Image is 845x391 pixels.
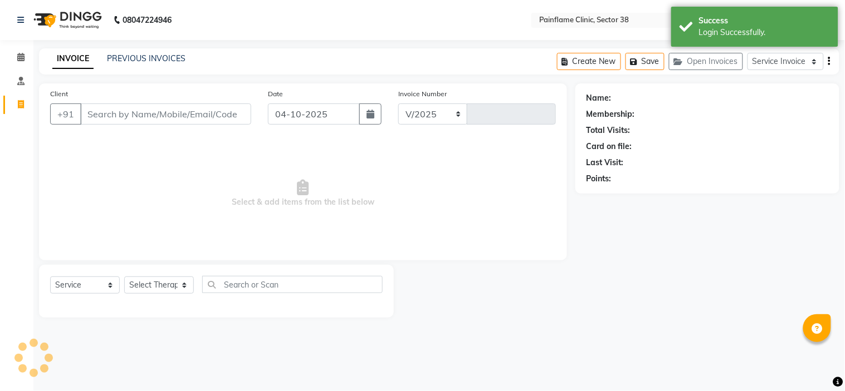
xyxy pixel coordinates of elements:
[268,89,283,99] label: Date
[587,125,631,136] div: Total Visits:
[50,89,68,99] label: Client
[587,92,612,104] div: Name:
[107,53,185,63] a: PREVIOUS INVOICES
[699,27,830,38] div: Login Successfully.
[587,173,612,185] div: Points:
[587,141,632,152] div: Card on file:
[50,103,81,125] button: +91
[398,89,447,99] label: Invoice Number
[50,138,556,249] span: Select & add items from the list below
[587,108,635,120] div: Membership:
[626,53,665,70] button: Save
[699,15,830,27] div: Success
[28,4,105,36] img: logo
[587,157,624,169] div: Last Visit:
[202,276,383,293] input: Search or Scan
[80,103,251,125] input: Search by Name/Mobile/Email/Code
[669,53,743,70] button: Open Invoices
[557,53,621,70] button: Create New
[123,4,172,36] b: 08047224946
[52,49,94,69] a: INVOICE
